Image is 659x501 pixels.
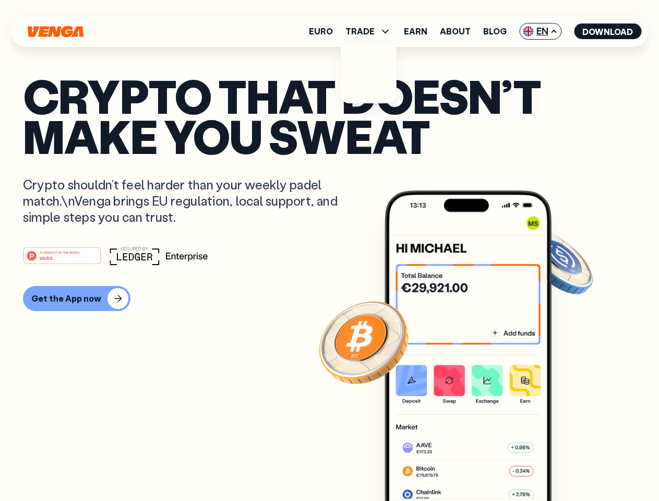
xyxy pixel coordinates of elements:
a: Euro [309,27,333,35]
tspan: Web3 [40,255,53,260]
img: Bitcoin [317,295,411,389]
img: flag-uk [523,26,533,37]
a: Blog [483,27,507,35]
span: EN [519,23,561,40]
a: About [440,27,471,35]
button: Get the App now [23,286,130,311]
img: USDC coin [520,224,595,300]
a: Get the App now [23,286,636,311]
tspan: #1 PRODUCT OF THE MONTH [40,250,79,254]
p: Crypto that doesn’t make you sweat [23,76,636,156]
a: Earn [404,27,427,35]
span: TRADE [345,27,375,35]
a: #1 PRODUCT OF THE MONTHWeb3 [23,253,101,267]
svg: Home [26,26,85,38]
button: Download [574,23,641,39]
span: TRADE [345,25,391,38]
div: Get the App now [31,293,101,304]
p: Crypto shouldn’t feel harder than your weekly padel match.\nVenga brings EU regulation, local sup... [23,176,353,225]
